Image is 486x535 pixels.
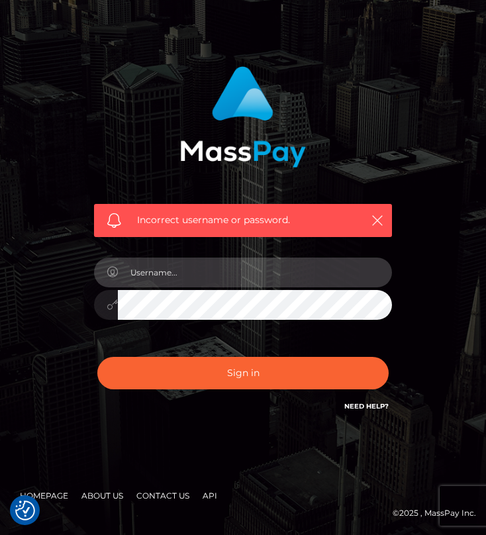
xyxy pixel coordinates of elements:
span: Incorrect username or password. [137,213,352,227]
input: Username... [118,258,392,287]
a: Homepage [15,485,73,506]
a: API [197,485,222,506]
img: MassPay Login [180,66,306,168]
div: © 2025 , MassPay Inc. [10,506,476,520]
a: Need Help? [344,402,389,411]
button: Sign in [97,357,389,389]
a: Contact Us [131,485,195,506]
a: About Us [76,485,128,506]
img: Revisit consent button [15,501,35,520]
button: Consent Preferences [15,501,35,520]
